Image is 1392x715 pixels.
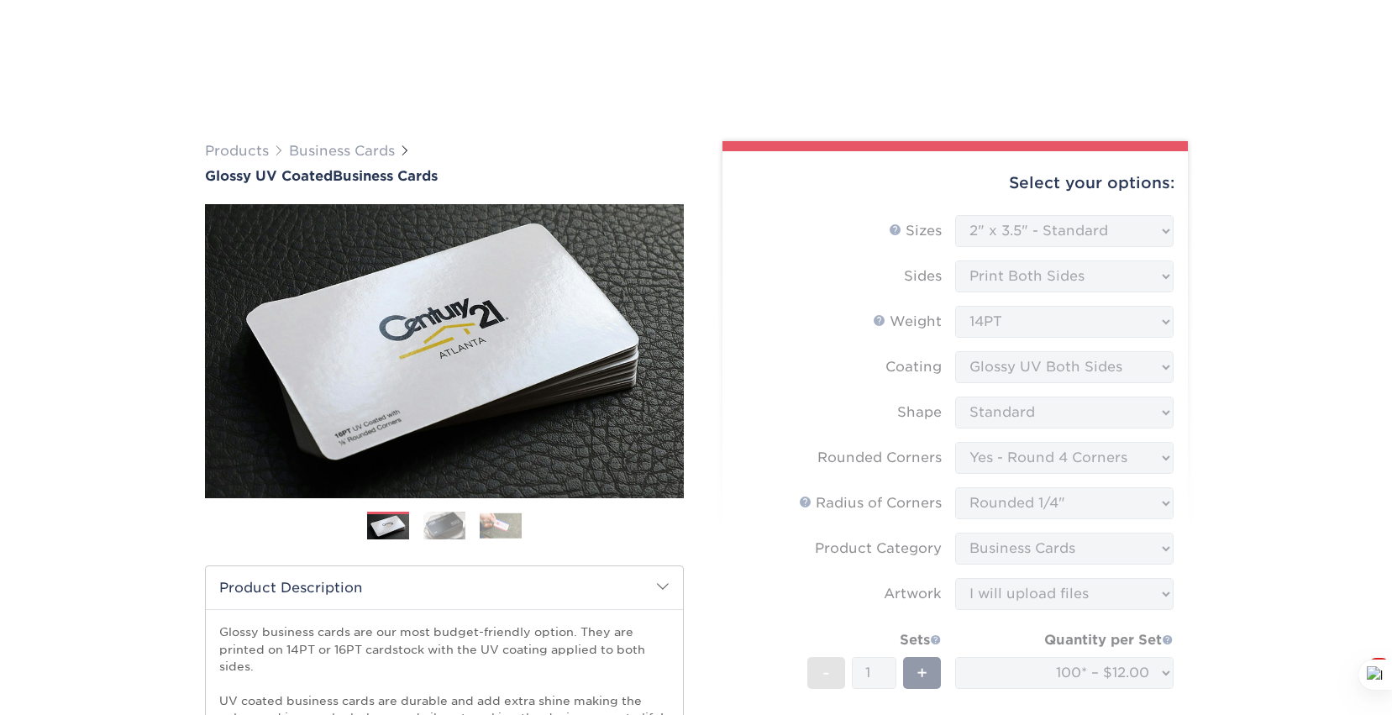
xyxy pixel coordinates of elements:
[205,143,269,159] a: Products
[205,168,333,184] span: Glossy UV Coated
[206,566,683,609] h2: Product Description
[736,151,1174,215] div: Select your options:
[205,168,684,184] a: Glossy UV CoatedBusiness Cards
[1369,658,1389,671] span: 10
[423,511,465,540] img: Business Cards 02
[4,664,143,709] iframe: Google Customer Reviews
[480,513,522,539] img: Business Cards 03
[367,506,409,548] img: Business Cards 01
[205,168,684,184] h1: Business Cards
[1335,658,1375,698] iframe: Intercom live chat
[205,112,684,591] img: Glossy UV Coated 01
[289,143,395,159] a: Business Cards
